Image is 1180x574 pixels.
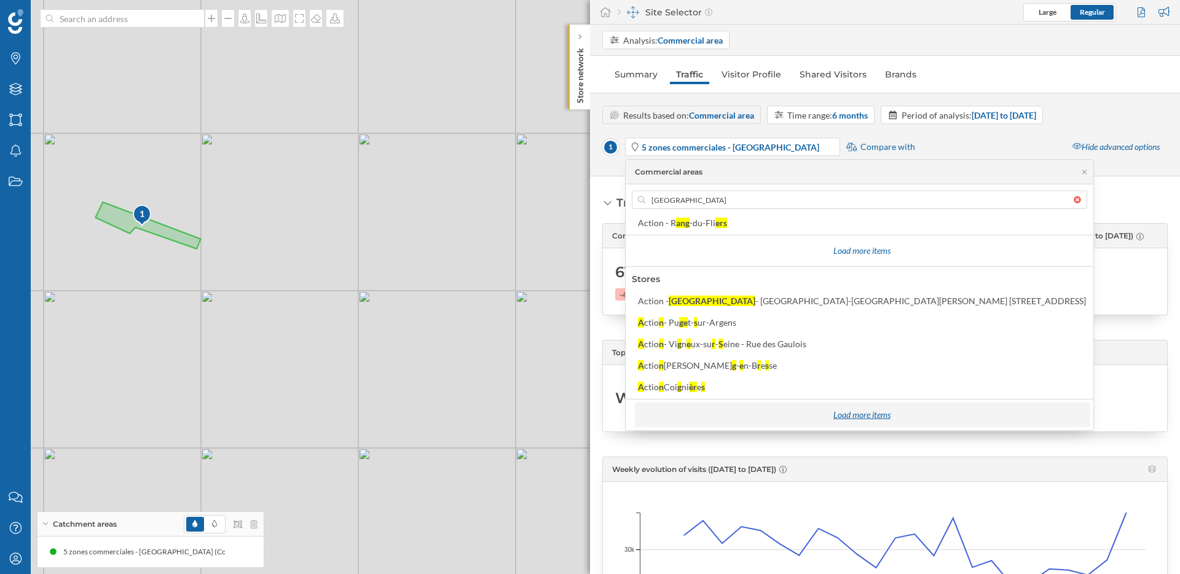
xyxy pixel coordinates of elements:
[744,360,757,371] div: n-B
[701,382,705,392] div: s
[698,317,736,328] div: ur-Argens
[670,65,709,84] a: Traffic
[664,382,677,392] div: Coi
[26,9,70,20] span: Support
[659,339,664,349] div: n
[644,382,659,392] div: ctio
[732,360,736,371] div: g
[697,382,701,392] div: e
[632,273,660,286] div: Stores
[132,208,152,220] div: 1
[686,339,691,349] div: e
[715,65,787,84] a: Visitor Profile
[664,360,732,371] div: [PERSON_NAME]
[608,65,664,84] a: Summary
[832,110,868,120] strong: 6 months
[58,546,275,558] div: 5 zones commerciales - [GEOGRAPHIC_DATA] (Commercial area)
[694,317,698,328] div: s
[615,388,686,408] span: Weekday
[736,360,739,371] div: -
[676,218,690,228] div: ang
[644,339,659,349] div: ctio
[8,9,23,34] img: Geoblink Logo
[757,360,761,371] div: r
[712,339,715,349] div: r
[635,167,702,178] div: Commercial areas
[1065,136,1167,158] div: Hide advanced options
[638,218,676,228] div: Action - R
[642,142,819,152] strong: 5 zones commerciales - [GEOGRAPHIC_DATA]
[623,109,754,122] div: Results based on:
[638,360,644,371] div: A
[624,545,634,554] span: 30k
[615,262,742,282] span: 614,240 - 831,020
[677,382,682,392] div: g
[682,382,689,392] div: ni
[972,110,1036,120] strong: [DATE] to [DATE]
[602,139,619,155] span: 1
[612,230,761,242] span: Commercial area visits ([DATE] to [DATE])
[902,109,1036,122] div: Period of analysis:
[132,204,153,228] img: pois-map-marker.svg
[1080,7,1105,17] span: Regular
[755,296,1086,306] div: - [GEOGRAPHIC_DATA]-[GEOGRAPHIC_DATA][PERSON_NAME] [STREET_ADDRESS]
[658,35,723,45] strong: Commercial area
[659,382,664,392] div: n
[715,339,718,349] div: -
[644,317,659,328] div: ctio
[677,339,682,349] div: g
[793,65,873,84] a: Shared Visitors
[761,360,765,371] div: e
[682,339,686,349] div: n
[627,6,639,18] img: dashboards-manager.svg
[688,317,694,328] div: t-
[612,465,776,474] span: Weekly evolution of visits ([DATE] to [DATE])
[659,360,664,371] div: n
[691,339,712,349] div: ux-su
[664,339,677,349] div: - Vi
[638,296,669,306] div: Action -
[659,317,664,328] div: n
[669,296,755,306] div: [GEOGRAPHIC_DATA]
[1039,7,1056,17] span: Large
[664,317,679,328] div: - Pu
[638,317,644,328] div: A
[53,519,117,530] span: Catchment areas
[132,204,151,226] div: 1
[769,360,777,371] div: se
[612,347,750,358] span: Top period of time ([DATE] to [DATE])
[739,360,744,371] div: e
[689,110,754,120] strong: Commercial area
[690,218,715,228] div: -du-Fli
[860,141,915,153] span: Compare with
[723,339,806,349] div: eine - Rue des Gaulois
[618,6,712,18] div: Site Selector
[638,382,644,392] div: A
[679,317,688,328] div: ge
[574,43,586,103] p: Store network
[623,34,723,47] div: Analysis:
[638,339,644,349] div: A
[619,289,643,301] span: -4.14 %
[644,360,659,371] div: ctio
[689,382,697,392] div: èr
[715,218,727,228] div: ers
[765,360,769,371] div: s
[787,109,868,122] div: Time range:
[879,65,922,84] a: Brands
[718,339,723,349] div: S
[616,195,652,211] div: Traffic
